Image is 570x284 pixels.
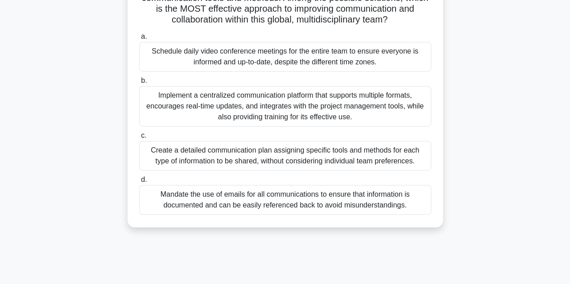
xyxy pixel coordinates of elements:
span: a. [141,32,147,40]
span: c. [141,131,146,139]
div: Create a detailed communication plan assigning specific tools and methods for each type of inform... [139,141,431,171]
div: Schedule daily video conference meetings for the entire team to ensure everyone is informed and u... [139,42,431,72]
div: Mandate the use of emails for all communications to ensure that information is documented and can... [139,185,431,215]
span: d. [141,176,147,183]
div: Implement a centralized communication platform that supports multiple formats, encourages real-ti... [139,86,431,126]
span: b. [141,77,147,84]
